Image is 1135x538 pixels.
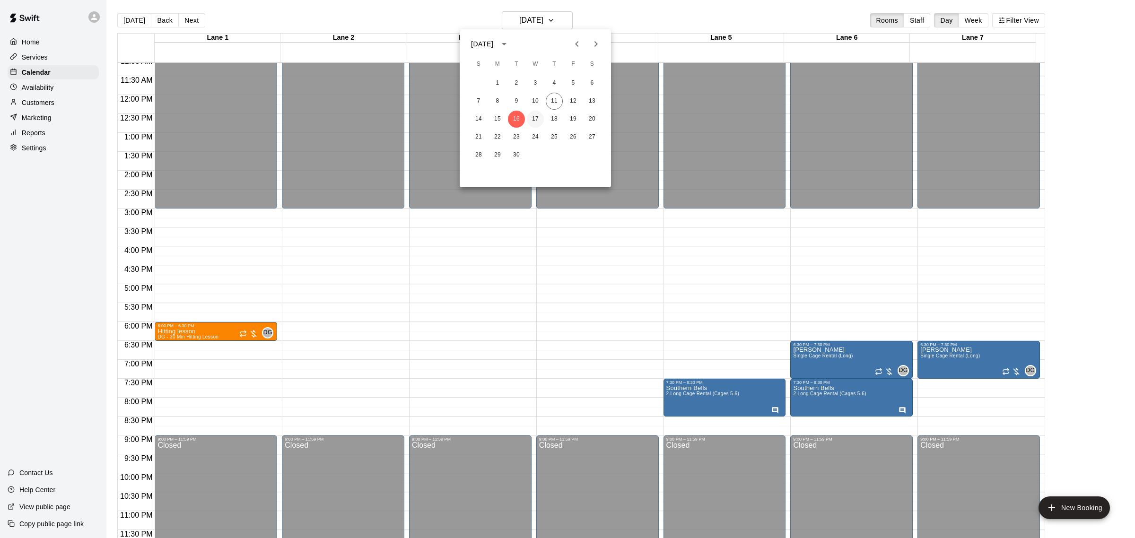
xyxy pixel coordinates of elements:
button: 10 [527,93,544,110]
div: [DATE] [471,39,493,49]
span: Monday [489,55,506,74]
button: Next month [586,35,605,53]
span: Wednesday [527,55,544,74]
button: 14 [470,111,487,128]
button: 12 [565,93,582,110]
button: 2 [508,75,525,92]
button: 19 [565,111,582,128]
span: Sunday [470,55,487,74]
button: 13 [584,93,601,110]
button: 20 [584,111,601,128]
button: 1 [489,75,506,92]
button: 3 [527,75,544,92]
button: 21 [470,129,487,146]
button: 15 [489,111,506,128]
button: 27 [584,129,601,146]
button: 24 [527,129,544,146]
button: 28 [470,147,487,164]
button: 6 [584,75,601,92]
span: Saturday [584,55,601,74]
button: 16 [508,111,525,128]
button: Previous month [567,35,586,53]
button: 5 [565,75,582,92]
button: 23 [508,129,525,146]
button: calendar view is open, switch to year view [496,36,512,52]
button: 18 [546,111,563,128]
button: 29 [489,147,506,164]
button: 9 [508,93,525,110]
button: 7 [470,93,487,110]
button: 30 [508,147,525,164]
span: Tuesday [508,55,525,74]
button: 22 [489,129,506,146]
button: 26 [565,129,582,146]
span: Thursday [546,55,563,74]
span: Friday [565,55,582,74]
button: 25 [546,129,563,146]
button: 11 [546,93,563,110]
button: 17 [527,111,544,128]
button: 4 [546,75,563,92]
button: 8 [489,93,506,110]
